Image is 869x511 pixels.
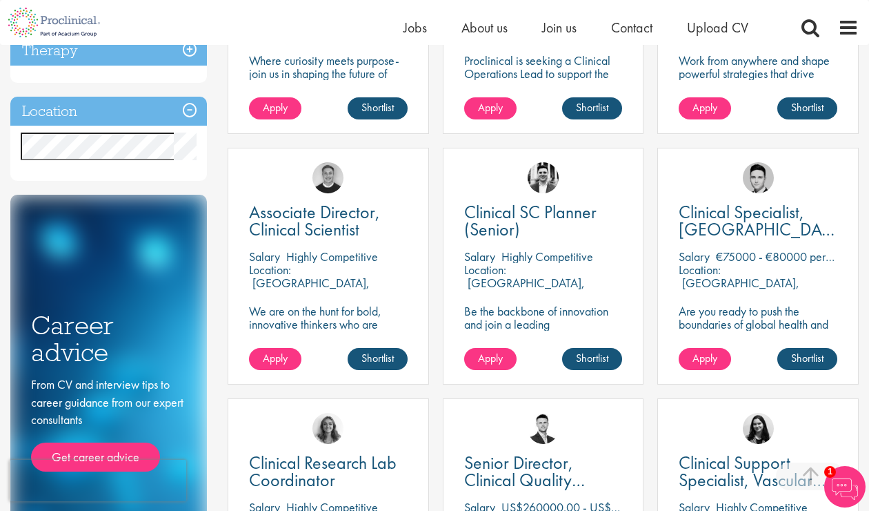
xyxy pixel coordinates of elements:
[461,19,508,37] a: About us
[348,348,408,370] a: Shortlist
[501,249,593,264] p: Highly Competitive
[249,454,408,489] a: Clinical Research Lab Coordinator
[743,413,774,444] img: Indre Stankeviciute
[679,305,837,383] p: Are you ready to push the boundaries of global health and make a lasting impact? This role at a h...
[249,54,408,93] p: Where curiosity meets purpose-join us in shaping the future of science.
[562,348,622,370] a: Shortlist
[10,460,186,501] iframe: reCAPTCHA
[464,454,623,489] a: Senior Director, Clinical Quality Assurance
[464,249,495,264] span: Salary
[679,97,731,119] a: Apply
[249,200,380,241] span: Associate Director, Clinical Scientist
[286,249,378,264] p: Highly Competitive
[679,348,731,370] a: Apply
[692,351,717,365] span: Apply
[249,451,397,492] span: Clinical Research Lab Coordinator
[777,348,837,370] a: Shortlist
[679,249,710,264] span: Salary
[679,204,837,238] a: Clinical Specialist, [GEOGRAPHIC_DATA] - Cardiac
[348,97,408,119] a: Shortlist
[692,100,717,115] span: Apply
[464,204,623,238] a: Clinical SC Planner (Senior)
[249,305,408,383] p: We are on the hunt for bold, innovative thinkers who are ready to help push the boundaries of sci...
[611,19,652,37] a: Contact
[528,162,559,193] img: Edward Little
[263,100,288,115] span: Apply
[743,162,774,193] img: Connor Lynes
[464,305,623,370] p: Be the backbone of innovation and join a leading pharmaceutical company to help keep life-changin...
[31,312,186,365] h3: Career advice
[679,454,837,489] a: Clinical Support Specialist, Vascular PVI
[403,19,427,37] a: Jobs
[716,249,849,264] p: €75000 - €80000 per hour
[263,351,288,365] span: Apply
[542,19,577,37] a: Join us
[249,275,370,304] p: [GEOGRAPHIC_DATA], [GEOGRAPHIC_DATA]
[687,19,748,37] a: Upload CV
[464,262,506,278] span: Location:
[10,36,207,66] h3: Therapy
[528,413,559,444] img: Joshua Godden
[249,262,291,278] span: Location:
[478,351,503,365] span: Apply
[312,413,343,444] img: Jackie Cerchio
[824,466,866,508] img: Chatbot
[679,54,837,119] p: Work from anywhere and shape powerful strategies that drive results! Enjoy the freedom of remote ...
[312,162,343,193] img: Bo Forsen
[478,100,503,115] span: Apply
[10,97,207,126] h3: Location
[824,466,836,478] span: 1
[249,249,280,264] span: Salary
[464,348,517,370] a: Apply
[777,97,837,119] a: Shortlist
[249,204,408,238] a: Associate Director, Clinical Scientist
[464,275,585,304] p: [GEOGRAPHIC_DATA], [GEOGRAPHIC_DATA]
[679,200,845,258] span: Clinical Specialist, [GEOGRAPHIC_DATA] - Cardiac
[464,97,517,119] a: Apply
[249,348,301,370] a: Apply
[562,97,622,119] a: Shortlist
[464,451,585,509] span: Senior Director, Clinical Quality Assurance
[464,54,623,106] p: Proclinical is seeking a Clinical Operations Lead to support the delivery of clinical trials in o...
[464,200,597,241] span: Clinical SC Planner (Senior)
[249,97,301,119] a: Apply
[679,275,799,304] p: [GEOGRAPHIC_DATA], [GEOGRAPHIC_DATA]
[679,451,826,509] span: Clinical Support Specialist, Vascular PVI
[31,443,160,472] a: Get career advice
[679,262,721,278] span: Location:
[31,376,186,472] div: From CV and interview tips to career guidance from our expert consultants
